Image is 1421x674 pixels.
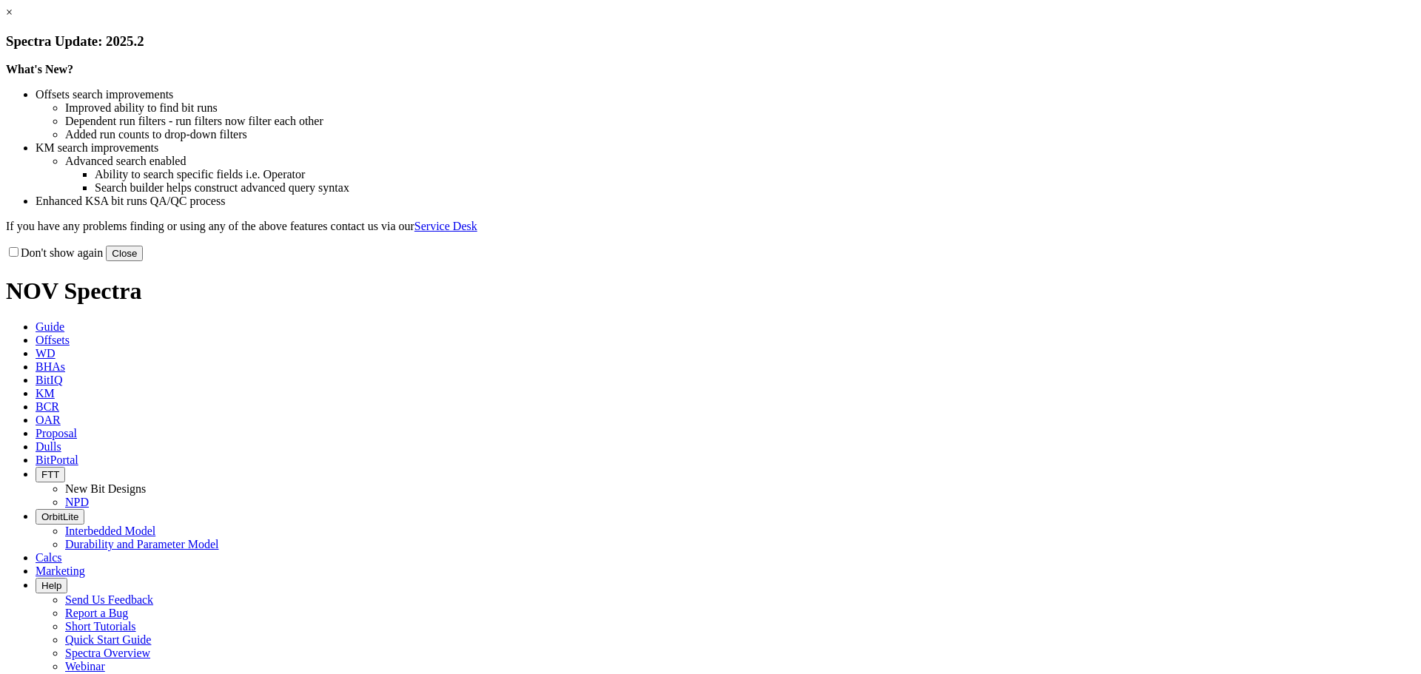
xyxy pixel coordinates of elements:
[65,482,146,495] a: New Bit Designs
[36,565,85,577] span: Marketing
[36,551,62,564] span: Calcs
[41,511,78,522] span: OrbitLite
[36,427,77,439] span: Proposal
[65,538,219,550] a: Durability and Parameter Model
[6,63,73,75] strong: What's New?
[36,414,61,426] span: OAR
[6,33,1415,50] h3: Spectra Update: 2025.2
[65,593,153,606] a: Send Us Feedback
[6,246,103,259] label: Don't show again
[6,220,1415,233] p: If you have any problems finding or using any of the above features contact us via our
[9,247,19,257] input: Don't show again
[41,580,61,591] span: Help
[65,128,1415,141] li: Added run counts to drop-down filters
[65,633,151,646] a: Quick Start Guide
[414,220,477,232] a: Service Desk
[36,347,56,360] span: WD
[36,454,78,466] span: BitPortal
[41,469,59,480] span: FTT
[36,360,65,373] span: BHAs
[65,647,150,659] a: Spectra Overview
[65,607,128,619] a: Report a Bug
[36,88,1415,101] li: Offsets search improvements
[65,660,105,673] a: Webinar
[36,440,61,453] span: Dulls
[36,320,64,333] span: Guide
[36,334,70,346] span: Offsets
[106,246,143,261] button: Close
[36,141,1415,155] li: KM search improvements
[95,168,1415,181] li: Ability to search specific fields i.e. Operator
[65,115,1415,128] li: Dependent run filters - run filters now filter each other
[36,387,55,400] span: KM
[36,400,59,413] span: BCR
[65,155,1415,168] li: Advanced search enabled
[36,195,1415,208] li: Enhanced KSA bit runs QA/QC process
[95,181,1415,195] li: Search builder helps construct advanced query syntax
[36,374,62,386] span: BitIQ
[6,277,1415,305] h1: NOV Spectra
[65,620,136,633] a: Short Tutorials
[65,101,1415,115] li: Improved ability to find bit runs
[65,525,155,537] a: Interbedded Model
[65,496,89,508] a: NPD
[6,6,13,18] a: ×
